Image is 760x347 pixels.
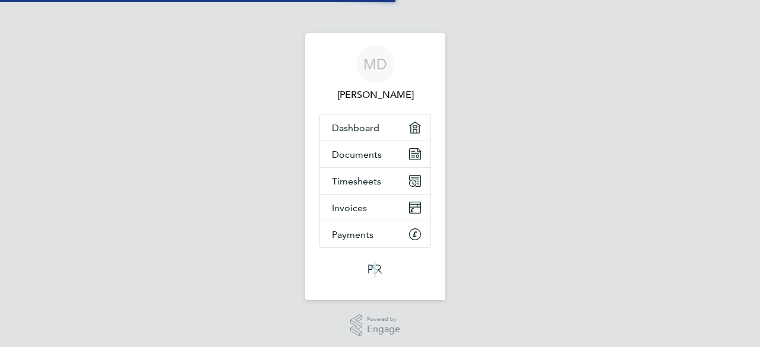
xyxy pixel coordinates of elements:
a: Powered byEngage [350,314,401,337]
a: Invoices [320,195,430,221]
span: Timesheets [332,176,381,187]
span: Powered by [367,314,400,324]
span: Dashboard [332,122,379,133]
span: Payments [332,229,373,240]
a: Go to home page [319,260,431,279]
span: MD [363,56,387,72]
a: Documents [320,141,430,167]
span: Engage [367,324,400,335]
span: Malcolm Devereux [319,88,431,102]
img: psrsolutions-logo-retina.png [365,260,386,279]
nav: Main navigation [305,33,445,300]
a: Dashboard [320,114,430,141]
a: Payments [320,221,430,247]
span: Invoices [332,202,367,214]
a: MD[PERSON_NAME] [319,45,431,102]
a: Timesheets [320,168,430,194]
span: Documents [332,149,382,160]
